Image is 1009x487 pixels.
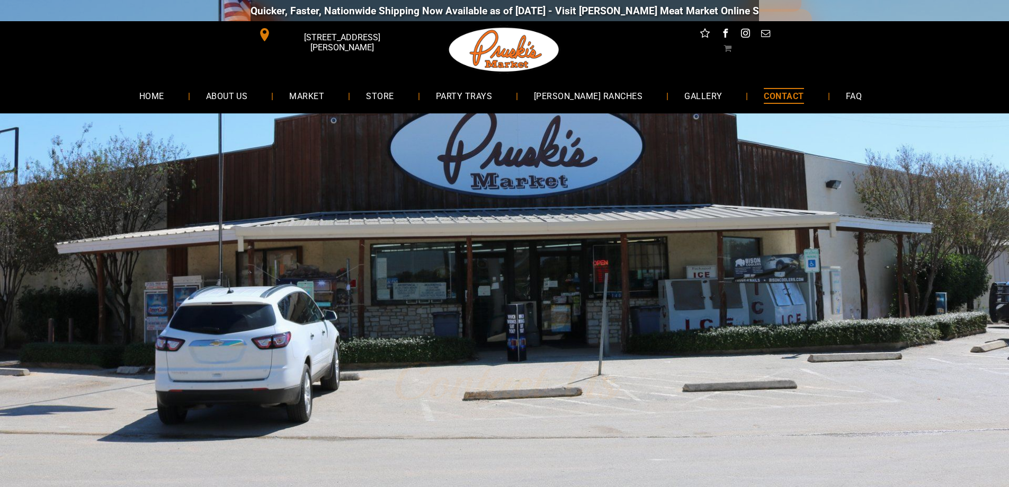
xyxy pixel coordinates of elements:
a: ABOUT US [190,82,264,110]
a: [STREET_ADDRESS][PERSON_NAME] [251,26,413,43]
a: CONTACT [748,82,819,110]
span: [STREET_ADDRESS][PERSON_NAME] [273,27,410,58]
a: instagram [738,26,752,43]
a: facebook [718,26,732,43]
a: email [758,26,772,43]
a: PARTY TRAYS [420,82,508,110]
a: GALLERY [668,82,738,110]
a: [PERSON_NAME] RANCHES [518,82,658,110]
a: MARKET [273,82,340,110]
img: Pruski-s+Market+HQ+Logo2-259w.png [447,21,561,78]
a: FAQ [830,82,878,110]
a: HOME [123,82,180,110]
a: STORE [350,82,409,110]
font: Contact Us [392,349,617,414]
a: Social network [698,26,712,43]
